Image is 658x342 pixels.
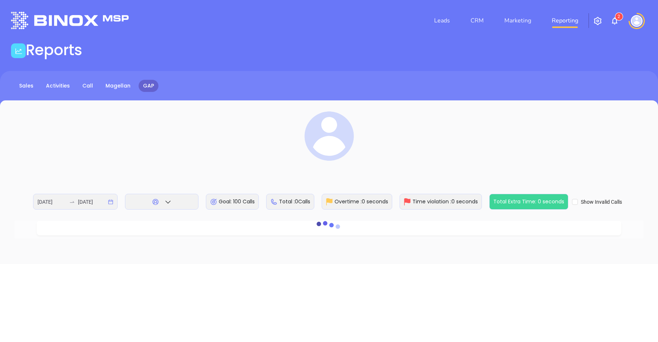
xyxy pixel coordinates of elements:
[78,80,97,92] a: Call
[139,80,158,92] a: GAP
[266,194,314,210] div: Total : 0 Calls
[615,13,623,20] sup: 2
[26,41,82,59] h1: Reports
[549,13,581,28] a: Reporting
[593,17,602,25] img: iconSetting
[468,13,487,28] a: CRM
[69,199,75,205] span: swap-right
[431,13,453,28] a: Leads
[101,80,135,92] a: Magellan
[206,194,259,210] div: Goal: 100 Calls
[631,15,643,27] img: user
[400,194,482,210] div: Time violation : 0 seconds
[15,80,38,92] a: Sales
[69,199,75,205] span: to
[11,12,129,29] img: logo
[489,194,568,210] div: Total Extra Time: 0 seconds
[304,111,354,161] img: svg%3e
[42,80,74,92] a: Activities
[326,198,333,206] img: Overtime
[37,198,66,206] input: Start date
[501,13,534,28] a: Marketing
[322,194,392,210] div: Overtime : 0 seconds
[578,198,625,206] span: Show Invalid Calls
[404,198,411,206] img: TimeViolation
[610,17,619,25] img: iconNotification
[78,198,107,206] input: End date
[618,14,620,19] span: 2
